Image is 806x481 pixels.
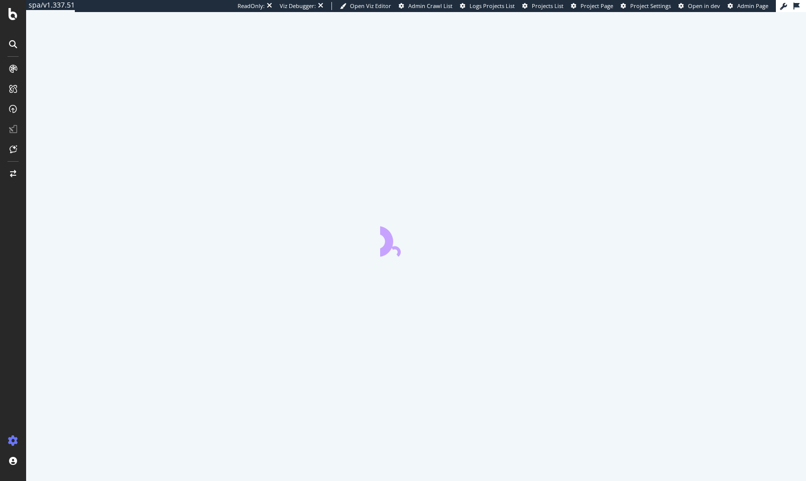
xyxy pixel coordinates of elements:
div: Viz Debugger: [280,2,316,10]
span: Admin Page [737,2,768,10]
a: Admin Crawl List [399,2,452,10]
span: Projects List [532,2,563,10]
div: animation [380,220,452,257]
a: Open in dev [678,2,720,10]
span: Admin Crawl List [408,2,452,10]
span: Project Settings [630,2,671,10]
a: Project Settings [621,2,671,10]
span: Open in dev [688,2,720,10]
span: Open Viz Editor [350,2,391,10]
a: Projects List [522,2,563,10]
a: Logs Projects List [460,2,515,10]
a: Admin Page [728,2,768,10]
span: Logs Projects List [470,2,515,10]
div: ReadOnly: [238,2,265,10]
a: Open Viz Editor [340,2,391,10]
a: Project Page [571,2,613,10]
span: Project Page [581,2,613,10]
